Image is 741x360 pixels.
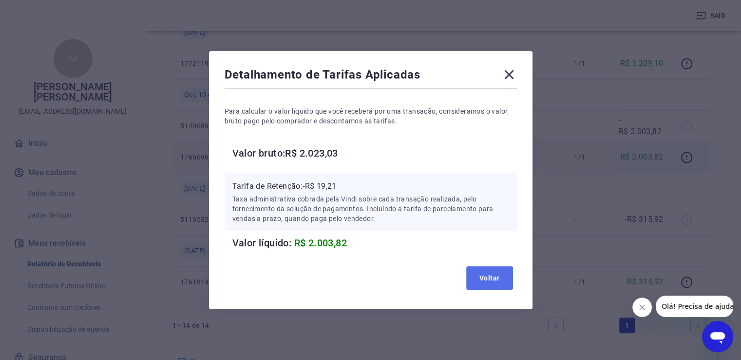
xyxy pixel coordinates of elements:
[702,321,733,352] iframe: Botão para abrir a janela de mensagens
[232,235,517,251] h6: Valor líquido:
[294,237,347,249] span: R$ 2.003,82
[232,194,509,223] p: Taxa administrativa cobrada pela Vindi sobre cada transação realizada, pelo fornecimento da soluç...
[232,145,517,161] h6: Valor bruto: R$ 2.023,03
[6,7,82,15] span: Olá! Precisa de ajuda?
[225,67,517,86] div: Detalhamento de Tarifas Aplicadas
[466,266,513,290] button: Voltar
[656,296,733,317] iframe: Mensagem da empresa
[232,180,509,192] p: Tarifa de Retenção: -R$ 19,21
[632,298,652,317] iframe: Fechar mensagem
[225,106,517,126] p: Para calcular o valor líquido que você receberá por uma transação, consideramos o valor bruto pag...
